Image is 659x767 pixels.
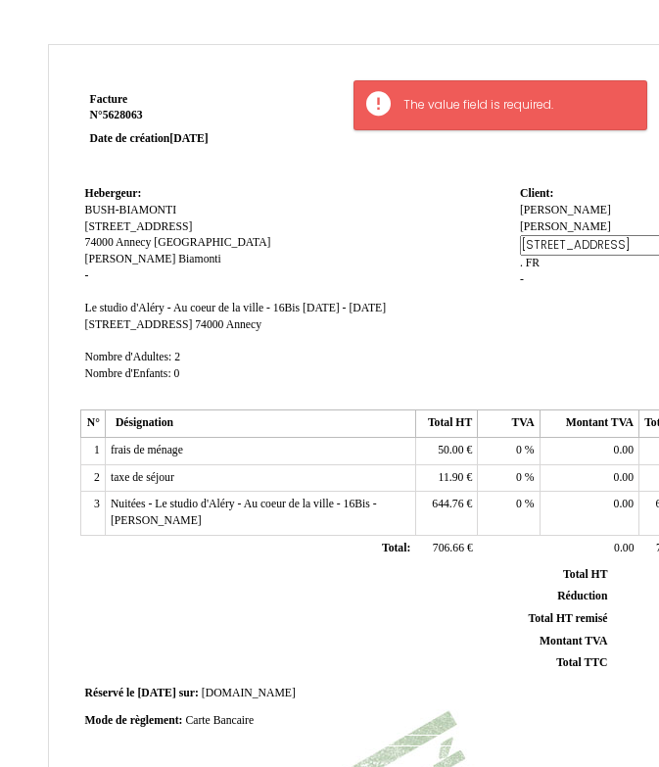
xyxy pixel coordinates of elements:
span: Nombre d'Enfants: [85,367,171,380]
span: [PERSON_NAME] [520,204,611,216]
span: Montant TVA [540,635,607,647]
span: Réservé le [85,687,135,699]
td: 2 [80,464,105,492]
td: % [478,438,540,465]
span: Hebergeur: [85,187,142,200]
span: frais de ménage [111,444,183,456]
span: Total: [382,542,410,554]
span: [STREET_ADDRESS] [85,318,193,331]
span: [PERSON_NAME] [85,253,176,265]
span: 0.00 [614,542,634,554]
td: € [415,535,477,562]
td: € [415,464,477,492]
span: Annecy [116,236,151,249]
span: [DATE] [137,687,175,699]
span: Réduction [557,590,607,602]
span: Total HT [563,568,607,581]
span: 50.00 [438,444,463,456]
span: Carte Bancaire [185,714,254,727]
th: Total HT [415,410,477,438]
td: 1 [80,438,105,465]
strong: N° [90,108,324,123]
th: Montant TVA [540,410,638,438]
strong: Date de création [90,132,209,145]
span: taxe de séjour [111,471,174,484]
span: 644.76 [432,498,463,510]
span: 0 [174,367,180,380]
span: [PERSON_NAME] [520,220,611,233]
span: [DATE] - [DATE] [303,302,386,314]
span: - [520,273,524,286]
span: . [520,257,523,269]
td: % [478,464,540,492]
span: 0.00 [614,498,634,510]
span: FR [526,257,540,269]
span: 0 [516,498,522,510]
td: % [478,492,540,535]
span: Client: [520,187,553,200]
span: 706.66 [433,542,464,554]
span: Biamonti [178,253,221,265]
span: - [85,269,89,282]
span: Facture [90,93,128,106]
span: Mode de règlement: [85,714,183,727]
span: 5628063 [103,109,143,121]
td: € [415,492,477,535]
span: [STREET_ADDRESS] [85,220,193,233]
span: 0.00 [614,471,634,484]
span: [DATE] [169,132,208,145]
span: Le studio d'Aléry - Au coeur de la ville - 16Bis [85,302,301,314]
span: sur: [179,687,199,699]
th: N° [80,410,105,438]
span: [DOMAIN_NAME] [202,687,296,699]
th: Désignation [105,410,415,438]
span: BUSH-BIAMONTI [85,204,177,216]
span: [GEOGRAPHIC_DATA] [154,236,270,249]
span: 74000 [85,236,114,249]
span: Nuitées - Le studio d'Aléry - Au coeur de la ville - 16Bis - [PERSON_NAME] [111,498,377,527]
span: Nombre d'Adultes: [85,351,172,363]
span: Annecy [226,318,261,331]
span: 74000 [195,318,223,331]
div: The value field is required. [403,96,627,115]
span: 2 [174,351,180,363]
span: 11.90 [439,471,464,484]
th: TVA [478,410,540,438]
span: 0 [516,444,522,456]
span: 0.00 [614,444,634,456]
td: 3 [80,492,105,535]
span: 0 [516,471,522,484]
td: € [415,438,477,465]
span: Total HT remisé [528,612,607,625]
span: Total TTC [556,656,607,669]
